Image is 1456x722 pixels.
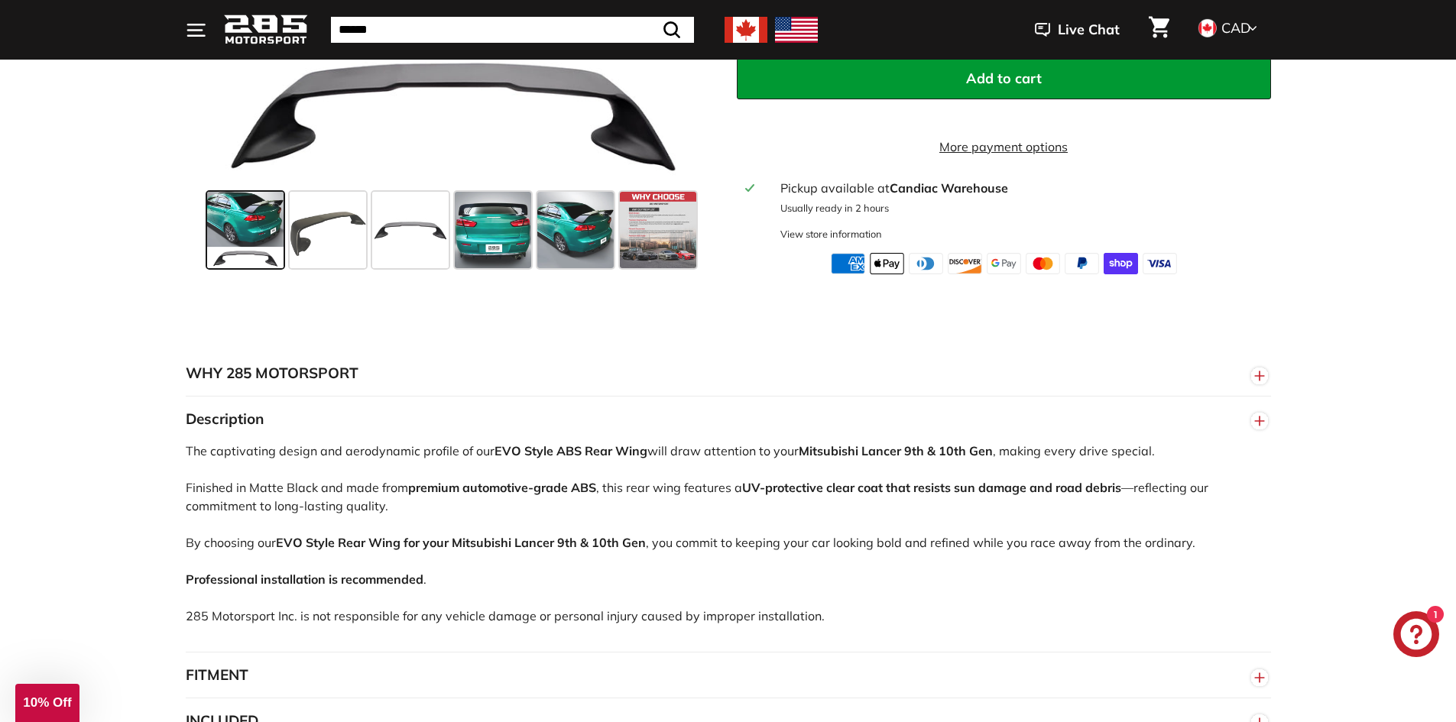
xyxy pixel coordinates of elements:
[831,253,865,274] img: american_express
[186,351,1271,397] button: WHY 285 MOTORSPORT
[1026,253,1060,274] img: master
[495,443,553,458] strong: EVO Style
[890,180,1008,196] strong: Candiac Warehouse
[742,480,1121,495] strong: UV-protective clear coat that resists sun damage and road debris
[966,70,1042,87] span: Add to cart
[987,253,1021,274] img: google_pay
[780,179,1261,197] div: Pickup available at
[276,535,335,550] strong: EVO Style
[909,253,943,274] img: diners_club
[186,652,1271,698] button: FITMENT
[1104,253,1138,274] img: shopify_pay
[870,253,904,274] img: apple_pay
[1143,253,1177,274] img: visa
[186,571,423,587] strong: Professional installation is recommended
[15,684,79,722] div: 10% Off
[186,442,1271,652] div: The captivating design and aerodynamic profile of our will draw attention to your , making every ...
[1221,19,1250,37] span: CAD
[1389,611,1444,661] inbox-online-store-chat: Shopify online store chat
[737,138,1271,156] a: More payment options
[23,695,71,710] span: 10% Off
[737,58,1271,99] button: Add to cart
[338,535,646,550] strong: Rear Wing for your Mitsubishi Lancer 9th & 10th Gen
[1065,253,1099,274] img: paypal
[1015,11,1140,49] button: Live Chat
[556,443,582,458] strong: ABS
[186,397,1271,442] button: Description
[799,443,993,458] strong: Mitsubishi Lancer 9th & 10th Gen
[780,201,1261,215] p: Usually ready in 2 hours
[1058,20,1120,40] span: Live Chat
[1140,4,1179,56] a: Cart
[948,253,982,274] img: discover
[331,17,694,43] input: Search
[585,443,647,458] strong: Rear Wing
[408,480,596,495] strong: premium automotive-grade ABS
[224,12,308,48] img: Logo_285_Motorsport_areodynamics_components
[780,227,882,241] div: View store information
